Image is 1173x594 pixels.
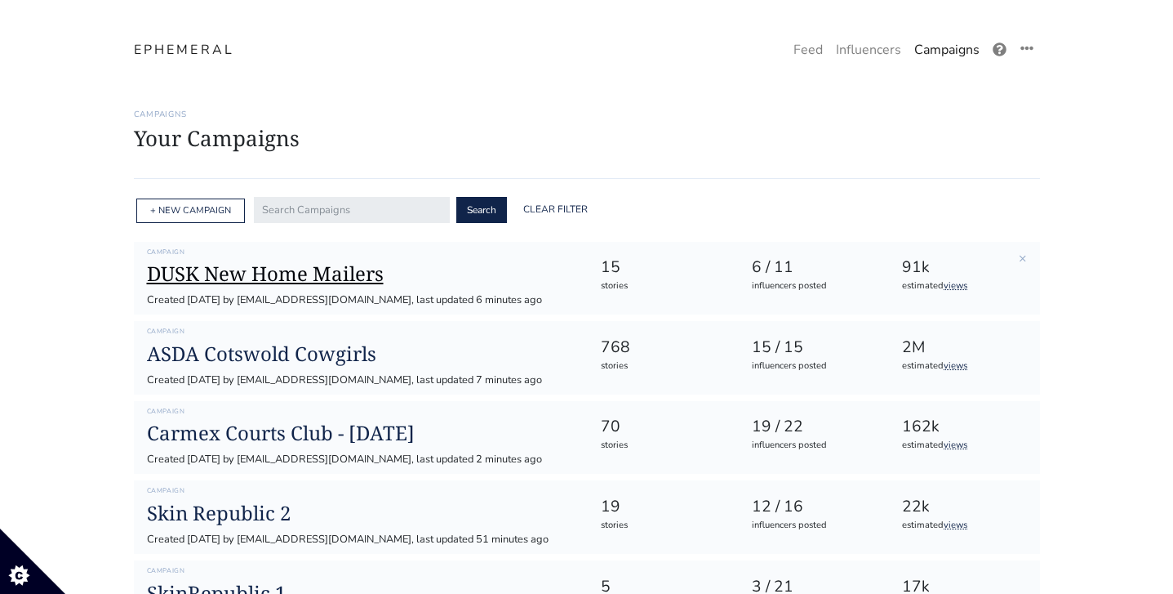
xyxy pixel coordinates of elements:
[147,452,575,467] div: Created [DATE] by [EMAIL_ADDRESS][DOMAIN_NAME], last updated 2 minutes ago
[513,197,598,223] a: Clear Filter
[147,293,575,308] div: Created [DATE] by [EMAIL_ADDRESS][DOMAIN_NAME], last updated 6 minutes ago
[601,336,722,360] div: 768
[147,502,575,525] a: Skin Republic 2
[150,204,231,217] a: + NEW CAMPAIGN
[147,487,575,495] h6: Campaign
[601,415,722,439] div: 70
[902,256,1024,279] div: 91k
[752,519,873,533] div: influencers posted
[147,532,575,547] div: Created [DATE] by [EMAIL_ADDRESS][DOMAIN_NAME], last updated 51 minutes ago
[752,256,873,279] div: 6 / 11
[752,279,873,293] div: influencers posted
[147,248,575,257] h6: Campaign
[902,360,1024,373] div: estimated
[134,109,1040,119] h6: Campaigns
[902,439,1024,453] div: estimated
[254,197,450,223] input: Search Campaigns
[456,197,507,223] button: Search
[902,336,1024,360] div: 2M
[147,422,575,445] a: Carmex Courts Club - [DATE]
[908,33,986,66] a: Campaigns
[601,495,722,519] div: 19
[944,279,967,292] a: views
[752,415,873,439] div: 19 / 22
[752,495,873,519] div: 12 / 16
[944,439,967,451] a: views
[147,408,575,416] h6: Campaign
[134,40,235,60] a: EPHEMERAL
[902,279,1024,293] div: estimated
[134,126,1040,151] h1: Your Campaigns
[752,336,873,360] div: 15 / 15
[601,279,722,293] div: stories
[601,519,722,533] div: stories
[829,33,908,66] a: Influencers
[601,360,722,373] div: stories
[147,262,575,286] a: DUSK New Home Mailers
[944,519,967,531] a: views
[147,373,575,388] div: Created [DATE] by [EMAIL_ADDRESS][DOMAIN_NAME], last updated 7 minutes ago
[752,439,873,453] div: influencers posted
[147,342,575,366] a: ASDA Cotswold Cowgirls
[787,33,829,66] a: Feed
[902,495,1024,519] div: 22k
[147,567,575,575] h6: Campaign
[902,519,1024,533] div: estimated
[601,439,722,453] div: stories
[601,256,722,279] div: 15
[1019,249,1027,267] a: ×
[752,360,873,373] div: influencers posted
[902,415,1024,439] div: 162k
[944,360,967,372] a: views
[147,328,575,336] h6: Campaign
